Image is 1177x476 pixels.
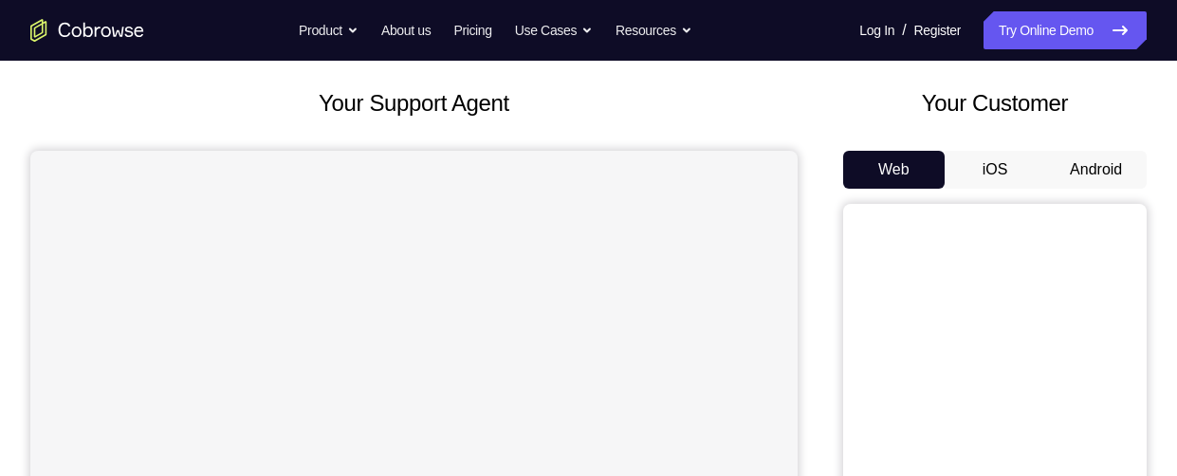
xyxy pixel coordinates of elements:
button: Resources [616,11,692,49]
button: Web [843,151,945,189]
button: iOS [945,151,1046,189]
button: Android [1045,151,1147,189]
a: Register [914,11,961,49]
a: Pricing [453,11,491,49]
button: Use Cases [515,11,593,49]
button: Product [299,11,359,49]
a: Go to the home page [30,19,144,42]
a: About us [381,11,431,49]
h2: Your Customer [843,86,1147,120]
span: / [902,19,906,42]
a: Log In [859,11,894,49]
a: Try Online Demo [984,11,1147,49]
h2: Your Support Agent [30,86,798,120]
